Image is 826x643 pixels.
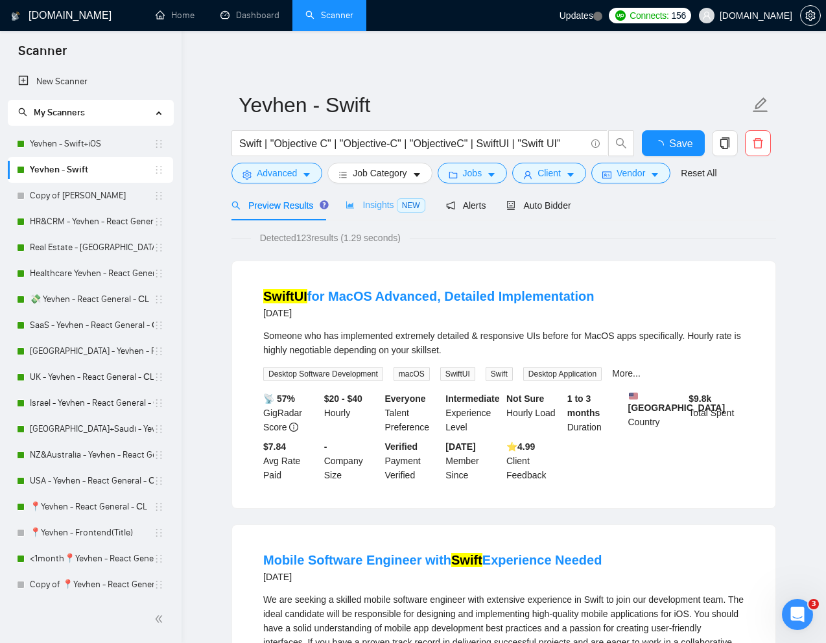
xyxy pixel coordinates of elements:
li: USA - Yevhen - React General - СL [8,468,173,494]
span: folder [449,170,458,180]
b: ⭐️ 4.99 [506,441,535,452]
li: UAE+Saudi - Yevhen - React General - СL [8,416,173,442]
span: Client [537,166,561,180]
b: Verified [385,441,418,452]
span: Auto Bidder [506,200,571,211]
a: Healthcare Yevhen - React General - СL [30,261,154,286]
a: New Scanner [18,69,163,95]
span: NEW [397,198,425,213]
span: Save [669,135,692,152]
li: Yevhen - Swift [8,157,173,183]
mark: SwiftUI [263,289,307,303]
span: edit [752,97,769,113]
span: Jobs [463,166,482,180]
span: Connects: [630,8,668,23]
span: Job Category [353,166,407,180]
span: holder [154,579,164,590]
button: copy [712,130,738,156]
span: holder [154,372,164,382]
button: search [608,130,634,156]
span: notification [446,201,455,210]
a: homeHome [156,10,195,21]
span: holder [154,398,164,408]
a: SaaS - Yevhen - React General - СL [30,312,154,338]
span: delete [746,137,770,149]
div: Member Since [443,439,504,482]
button: delete [745,130,771,156]
b: - [324,441,327,452]
li: <1month📍Yevhen - React General - СL [8,546,173,572]
span: holder [154,476,164,486]
span: user [702,11,711,20]
li: HR&CRM - Yevhen - React General - СL [8,209,173,235]
span: area-chart [346,200,355,209]
span: search [609,137,633,149]
span: Vendor [617,166,645,180]
span: caret-down [412,170,421,180]
span: search [18,108,27,117]
span: holder [154,554,164,564]
span: holder [154,165,164,175]
a: Reset All [681,166,716,180]
span: holder [154,139,164,149]
li: 📍Yevhen - React General - СL [8,494,173,520]
div: GigRadar Score [261,392,322,434]
b: Intermediate [445,393,499,404]
span: Scanner [8,41,77,69]
div: Tooltip anchor [318,199,330,211]
span: caret-down [650,170,659,180]
span: My Scanners [34,107,85,118]
div: Avg Rate Paid [261,439,322,482]
li: Israel - Yevhen - React General - СL [8,390,173,416]
input: Search Freelance Jobs... [239,135,585,152]
span: Updates [560,10,593,21]
div: Hourly Load [504,392,565,434]
b: $ 9.8k [689,393,711,404]
div: Someone who has implemented extremely detailed & responsive UIs before for MacOS apps specificall... [263,329,744,357]
span: Detected 123 results (1.29 seconds) [251,231,410,245]
a: SwiftUIfor MacOS Advanced, Detailed Implementation [263,289,594,303]
li: UK - Yevhen - React General - СL [8,364,173,390]
span: holder [154,502,164,512]
li: Copy of Yevhen - Swift [8,183,173,209]
span: holder [154,191,164,201]
div: Duration [565,392,626,434]
span: info-circle [289,423,298,432]
span: Advanced [257,166,297,180]
a: [GEOGRAPHIC_DATA] - Yevhen - React General - СL [30,338,154,364]
button: settingAdvancedcaret-down [231,163,322,183]
a: Israel - Yevhen - React General - СL [30,390,154,416]
button: barsJob Categorycaret-down [327,163,432,183]
span: 156 [672,8,686,23]
span: Preview Results [231,200,325,211]
span: holder [154,346,164,357]
b: [GEOGRAPHIC_DATA] [628,392,726,413]
span: holder [154,268,164,279]
a: UK - Yevhen - React General - СL [30,364,154,390]
span: My Scanners [18,107,85,118]
li: NZ&Australia - Yevhen - React General - СL [8,442,173,468]
span: holder [154,424,164,434]
b: 📡 57% [263,393,295,404]
span: robot [506,201,515,210]
span: setting [242,170,252,180]
span: info-circle [591,139,600,148]
button: setting [800,5,821,26]
li: SaaS - Yevhen - React General - СL [8,312,173,338]
span: copy [713,137,737,149]
a: USA - Yevhen - React General - СL [30,468,154,494]
li: 💸 Yevhen - React General - СL [8,286,173,312]
b: $20 - $40 [324,393,362,404]
input: Scanner name... [239,89,749,121]
a: Copy of [PERSON_NAME] [30,183,154,209]
span: loading [654,140,669,150]
span: macOS [394,367,430,381]
li: Real Estate - Yevhen - React General - СL [8,235,173,261]
span: holder [154,320,164,331]
div: Talent Preference [383,392,443,434]
a: HR&CRM - Yevhen - React General - СL [30,209,154,235]
span: search [231,201,241,210]
span: holder [154,450,164,460]
span: caret-down [487,170,496,180]
li: 📍Yevhen - Frontend(Title) [8,520,173,546]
